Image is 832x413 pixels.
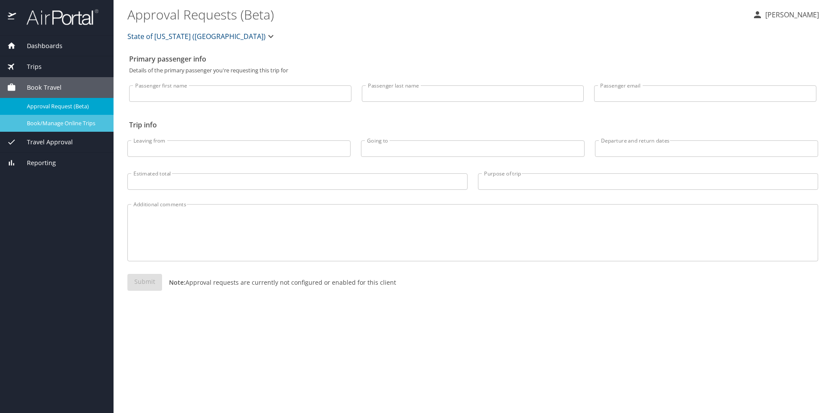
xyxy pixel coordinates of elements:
[124,28,279,45] button: State of [US_STATE] ([GEOGRAPHIC_DATA])
[129,52,816,66] h2: Primary passenger info
[127,1,745,28] h1: Approval Requests (Beta)
[169,278,185,286] strong: Note:
[17,9,98,26] img: airportal-logo.png
[27,119,103,127] span: Book/Manage Online Trips
[16,62,42,72] span: Trips
[763,10,819,20] p: [PERSON_NAME]
[129,118,816,132] h2: Trip info
[16,158,56,168] span: Reporting
[16,83,62,92] span: Book Travel
[16,137,73,147] span: Travel Approval
[8,9,17,26] img: icon-airportal.png
[162,278,396,287] p: Approval requests are currently not configured or enabled for this client
[27,102,103,111] span: Approval Request (Beta)
[127,30,266,42] span: State of [US_STATE] ([GEOGRAPHIC_DATA])
[749,7,822,23] button: [PERSON_NAME]
[129,68,816,73] p: Details of the primary passenger you're requesting this trip for
[16,41,62,51] span: Dashboards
